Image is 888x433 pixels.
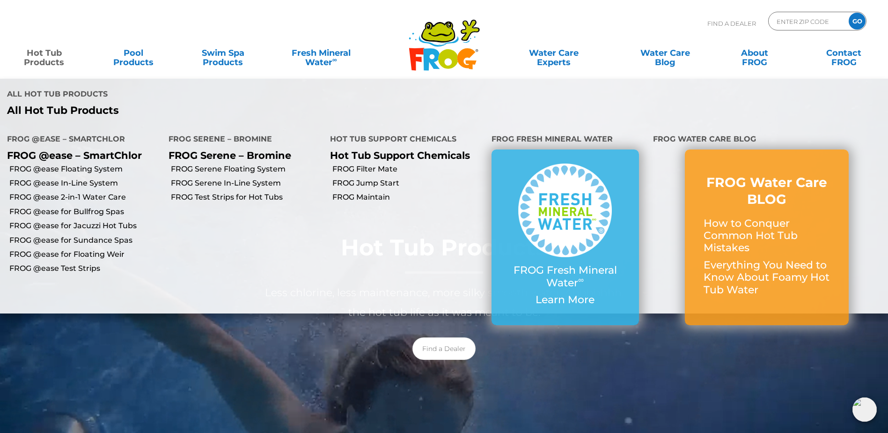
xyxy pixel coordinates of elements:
a: FROG @ease for Bullfrog Spas [9,207,161,217]
a: Water CareBlog [630,44,700,62]
p: Hot Tub Support Chemicals [330,149,477,161]
a: FROG Maintain [332,192,484,202]
h4: Hot Tub Support Chemicals [330,131,477,149]
a: ContactFROG [809,44,879,62]
a: Hot TubProducts [9,44,79,62]
p: How to Conquer Common Hot Tub Mistakes [704,217,830,254]
sup: ∞ [332,56,337,63]
a: Fresh MineralWater∞ [278,44,365,62]
h4: FROG Fresh Mineral Water [492,131,639,149]
a: FROG @ease for Jacuzzi Hot Tubs [9,221,161,231]
a: Swim SpaProducts [188,44,258,62]
a: Find a Dealer [412,337,476,360]
a: FROG @ease Test Strips [9,263,161,274]
a: FROG @ease In-Line System [9,178,161,188]
p: FROG Fresh Mineral Water [510,264,620,289]
a: FROG @ease for Floating Weir [9,249,161,260]
input: Zip Code Form [776,15,839,28]
a: FROG Serene In-Line System [171,178,323,188]
h4: FROG Serene – Bromine [169,131,316,149]
a: FROG Fresh Mineral Water∞ Learn More [510,164,620,311]
a: Water CareExperts [498,44,610,62]
a: AboutFROG [719,44,789,62]
h4: FROG @ease – SmartChlor [7,131,154,149]
a: FROG @ease for Sundance Spas [9,235,161,246]
h4: FROG Water Care Blog [653,131,881,149]
p: Everything You Need to Know About Foamy Hot Tub Water [704,259,830,296]
a: FROG Water Care BLOG How to Conquer Common Hot Tub Mistakes Everything You Need to Know About Foa... [704,174,830,301]
a: FROG Serene Floating System [171,164,323,174]
h3: FROG Water Care BLOG [704,174,830,208]
img: openIcon [852,397,877,422]
a: FROG Jump Start [332,178,484,188]
p: FROG @ease – SmartChlor [7,149,154,161]
a: FROG Filter Mate [332,164,484,174]
p: Learn More [510,294,620,306]
p: Find A Dealer [707,12,756,35]
input: GO [849,13,866,30]
a: PoolProducts [99,44,169,62]
h4: All Hot Tub Products [7,86,437,105]
a: All Hot Tub Products [7,105,437,117]
a: FROG @ease Floating System [9,164,161,174]
p: FROG Serene – Bromine [169,149,316,161]
a: FROG @ease 2-in-1 Water Care [9,192,161,202]
sup: ∞ [578,275,584,284]
a: FROG Test Strips for Hot Tubs [171,192,323,202]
